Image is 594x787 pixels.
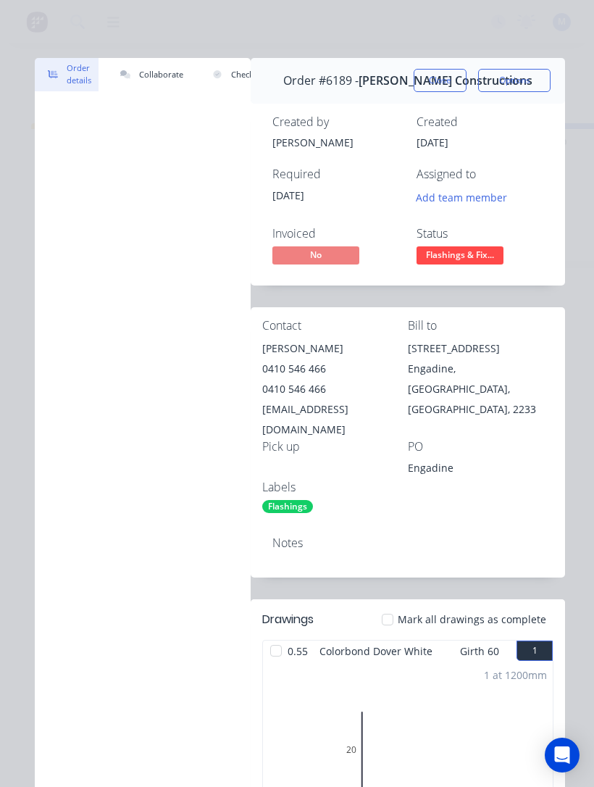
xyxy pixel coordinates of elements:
div: [PERSON_NAME]0410 546 4660410 546 466[EMAIL_ADDRESS][DOMAIN_NAME] [262,338,408,440]
div: Assigned to [417,167,543,181]
button: Options [478,69,551,92]
div: [PERSON_NAME] [272,135,399,150]
div: [EMAIL_ADDRESS][DOMAIN_NAME] [262,399,408,440]
button: Flashings & Fix... [417,246,503,268]
div: Open Intercom Messenger [545,738,580,773]
span: Girth 60 [460,641,499,662]
button: Checklists [199,58,275,91]
span: Colorbond Dover White [314,641,438,662]
div: Created [417,115,543,129]
div: Engadine [408,460,553,480]
div: Required [272,167,399,181]
span: [DATE] [417,136,448,149]
div: [STREET_ADDRESS]Engadine, [GEOGRAPHIC_DATA], [GEOGRAPHIC_DATA], 2233 [408,338,553,420]
span: [DATE] [272,188,304,202]
div: PO [408,440,553,454]
button: 1 [516,641,553,661]
div: Bill to [408,319,553,333]
div: Labels [262,480,408,494]
div: 0410 546 466 [262,379,408,399]
button: Order details [35,58,99,91]
div: Engadine, [GEOGRAPHIC_DATA], [GEOGRAPHIC_DATA], 2233 [408,359,553,420]
span: Flashings & Fix... [417,246,503,265]
button: Collaborate [107,58,191,91]
span: No [272,246,359,265]
span: Order #6189 - [283,74,359,88]
div: Drawings [262,611,314,628]
div: Flashings [262,500,313,513]
div: [STREET_ADDRESS] [408,338,553,359]
div: Pick up [262,440,408,454]
button: Add team member [409,188,515,207]
button: Close [414,69,467,92]
div: [PERSON_NAME] [262,338,408,359]
div: Contact [262,319,408,333]
div: Status [417,227,543,241]
button: Add team member [417,188,515,207]
span: 0.55 [282,641,314,662]
div: 1 at 1200mm [484,667,547,683]
span: [PERSON_NAME] Constructions [359,74,532,88]
div: Invoiced [272,227,399,241]
div: Created by [272,115,399,129]
div: Notes [272,536,543,550]
span: Mark all drawings as complete [398,612,546,627]
div: 0410 546 466 [262,359,408,379]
